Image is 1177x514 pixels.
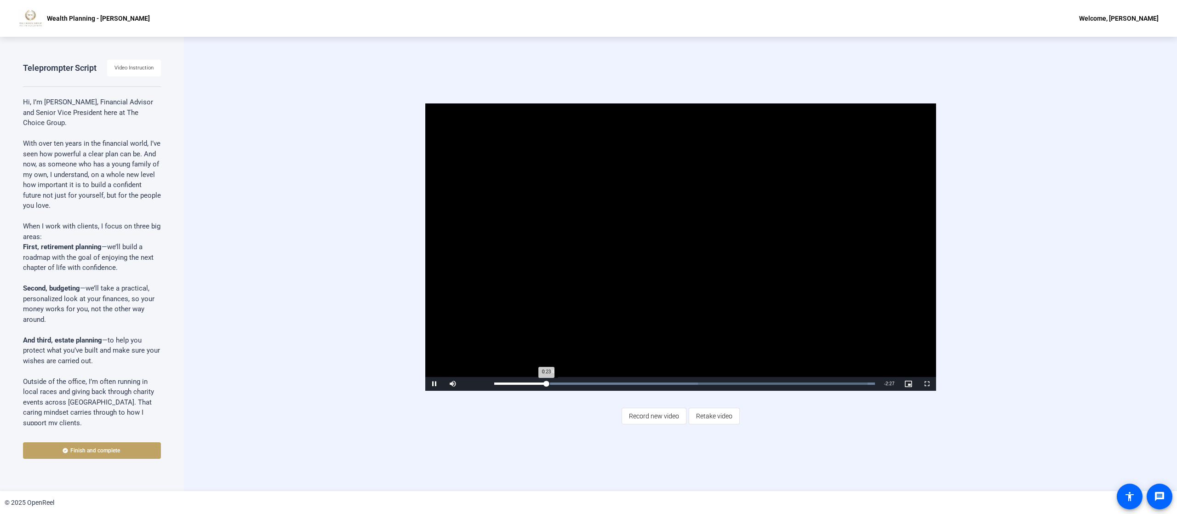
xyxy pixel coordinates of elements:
[23,221,161,242] p: When I work with clients, I focus on three big areas:
[425,103,936,391] div: Video Player
[629,407,679,425] span: Record new video
[23,284,80,292] strong: Second, budgeting
[23,283,161,325] p: —we’ll take a practical, personalized look at your finances, so your money works for you, not the...
[696,407,732,425] span: Retake video
[23,243,102,251] strong: First, retirement planning
[18,9,42,28] img: OpenReel logo
[899,377,918,391] button: Picture-in-Picture
[1154,491,1165,502] mat-icon: message
[918,377,936,391] button: Fullscreen
[23,242,161,273] p: —we’ll build a roadmap with the goal of enjoying the next chapter of life with confidence.
[886,381,894,386] span: 2:27
[107,60,161,76] button: Video Instruction
[23,336,102,344] strong: And third, estate planning
[5,498,54,508] div: © 2025 OpenReel
[23,138,161,211] p: With over ten years in the financial world, I’ve seen how powerful a clear plan can be. And now, ...
[622,408,686,424] button: Record new video
[23,442,161,459] button: Finish and complete
[689,408,740,424] button: Retake video
[494,383,875,385] div: Progress Bar
[884,381,886,386] span: -
[23,377,161,428] p: Outside of the office, I’m often running in local races and giving back through charity events ac...
[444,377,462,391] button: Mute
[23,335,161,366] p: —to help you protect what you’ve built and make sure your wishes are carried out.
[1124,491,1135,502] mat-icon: accessibility
[47,13,150,24] p: Wealth Planning - [PERSON_NAME]
[23,63,97,74] div: Teleprompter Script
[1079,13,1159,24] div: Welcome, [PERSON_NAME]
[425,377,444,391] button: Pause
[70,447,120,454] span: Finish and complete
[23,97,161,128] p: Hi, I’m [PERSON_NAME], Financial Advisor and Senior Vice President here at The Choice Group.
[114,61,154,75] span: Video Instruction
